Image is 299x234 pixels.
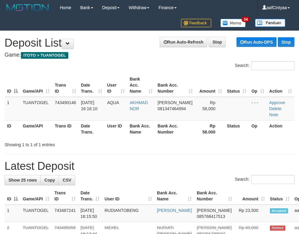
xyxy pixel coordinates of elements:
[242,17,250,22] span: 34
[216,15,250,31] a: 34
[5,139,120,148] div: Showing 1 to 1 of 1 entries
[127,74,155,97] th: Bank Acc. Name: activate to sort column ascending
[44,178,55,183] span: Copy
[202,100,216,111] span: Rp 58,000
[107,100,119,105] span: AQUA
[5,175,41,185] a: Show 25 rows
[235,61,294,70] label: Search:
[235,205,267,222] td: Rp 23,500
[255,19,285,27] img: panduan.png
[130,100,148,111] a: AKHMAD NOR
[5,3,51,12] img: MOTION_logo.png
[269,100,285,105] a: Approve
[278,37,294,47] a: Stop
[194,187,235,205] th: Bank Acc. Number: activate to sort column ascending
[5,74,20,97] th: ID: activate to sort column descending
[81,100,98,111] span: [DATE] 16:16:10
[127,120,155,137] th: Bank Acc. Name
[197,225,232,230] span: [PERSON_NAME]
[269,112,278,117] a: Note
[5,160,294,172] h1: Latest Deposit
[55,100,76,105] span: 743490146
[235,187,267,205] th: Amount: activate to sort column ascending
[79,120,105,137] th: Date Trans.
[209,37,226,47] a: Stop
[20,120,52,137] th: Game/API
[79,74,105,97] th: Date Trans.: activate to sort column ascending
[197,208,232,213] span: [PERSON_NAME]
[236,37,277,47] a: Run Auto-DPS
[155,187,194,205] th: Bank Acc. Name: activate to sort column ascending
[78,205,102,222] td: [DATE] 16:15:50
[102,205,155,222] td: RUDIANTOBENG
[267,187,292,205] th: Status: activate to sort column ascending
[249,120,267,137] th: Op
[195,74,224,97] th: Amount: activate to sort column ascending
[52,205,78,222] td: 743487241
[5,205,20,222] td: 1
[102,187,155,205] th: User ID: activate to sort column ascending
[157,208,192,213] a: [PERSON_NAME]
[155,120,195,137] th: Bank Acc. Number
[20,187,52,205] th: Game/API: activate to sort column ascending
[78,187,102,205] th: Date Trans.: activate to sort column ascending
[235,175,294,184] label: Search:
[63,178,71,183] span: CSV
[59,175,75,185] a: CSV
[251,61,294,70] input: Search:
[20,205,52,222] td: TUANTOGEL
[225,74,249,97] th: Status: activate to sort column ascending
[21,52,68,59] span: ITOTO > TUANTOGEL
[158,106,186,111] span: Copy 081347464994 to clipboard
[5,97,20,120] td: 1
[158,100,192,105] span: [PERSON_NAME]
[40,175,59,185] a: Copy
[52,187,78,205] th: Trans ID: activate to sort column ascending
[251,175,294,184] input: Search:
[5,120,20,137] th: ID
[5,187,20,205] th: ID: activate to sort column descending
[160,37,207,47] a: Run Auto-Refresh
[105,74,127,97] th: User ID: activate to sort column ascending
[269,106,281,111] a: Delete
[5,37,294,49] h1: Deposit List
[267,74,294,97] th: Action: activate to sort column ascending
[220,19,246,27] img: Button%20Memo.svg
[249,74,267,97] th: Op: activate to sort column ascending
[155,74,195,97] th: Bank Acc. Number: activate to sort column ascending
[8,178,37,183] span: Show 25 rows
[270,208,288,213] span: Accepted
[52,74,78,97] th: Trans ID: activate to sort column ascending
[195,120,224,137] th: Rp 58.000
[270,226,285,231] span: Deleted
[181,19,211,27] img: Feedback.jpg
[105,120,127,137] th: User ID
[20,74,52,97] th: Game/API: activate to sort column ascending
[267,120,294,137] th: Action
[20,97,52,120] td: TUANTOGEL
[5,52,294,58] h4: Game:
[197,214,225,219] span: Copy 085768417513 to clipboard
[225,120,249,137] th: Status
[249,97,267,120] td: - - -
[52,120,78,137] th: Trans ID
